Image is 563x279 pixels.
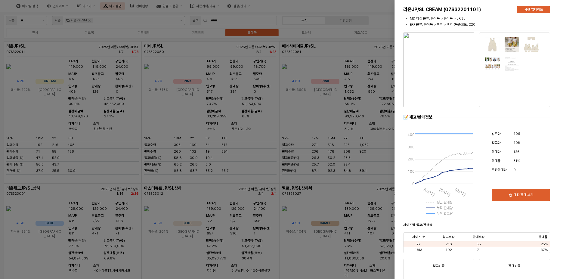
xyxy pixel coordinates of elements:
span: 216 [446,242,452,246]
span: 31% [513,158,520,164]
strong: 사이즈별 입고/판매량 [403,223,432,227]
strong: 입고비중 [433,264,445,268]
div: 📝 재고/판매정보 [403,114,432,120]
span: 55 [477,242,481,246]
span: 71 [477,248,481,252]
button: 사진 업데이트 [517,6,550,13]
h5: 리온JP/SL CREAM (07S32201101) [403,7,512,13]
span: 37% [541,248,548,252]
span: 발주량 [492,132,501,136]
span: 126 [513,149,520,155]
span: 입고수량 [443,235,455,239]
strong: 판매비중 [509,264,521,268]
span: 406 [513,131,520,137]
button: 매장 판매 보기 [492,189,550,201]
span: 주간판매량 [492,168,507,172]
span: 판매량 [492,150,501,154]
li: ERP 분류: 유아복 > 하의 > 바지 (복종코드: 220) [410,22,550,27]
span: 192 [446,248,452,252]
li: MD 엑셀 분류: 유아복 > 유아복 > JP/SL [410,16,550,21]
p: 사진 업데이트 [524,8,543,12]
span: 25% [541,242,548,246]
span: 사이즈 [412,235,421,239]
span: 0 [513,167,516,173]
span: 408 [513,140,520,146]
span: 입고량 [492,141,501,145]
p: 매장 판매 보기 [514,193,534,197]
span: 2Y [416,242,421,246]
span: 판매율 [539,235,548,239]
span: 18M [415,248,422,252]
span: 판매수량 [473,235,485,239]
span: 판매율 [492,159,501,163]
